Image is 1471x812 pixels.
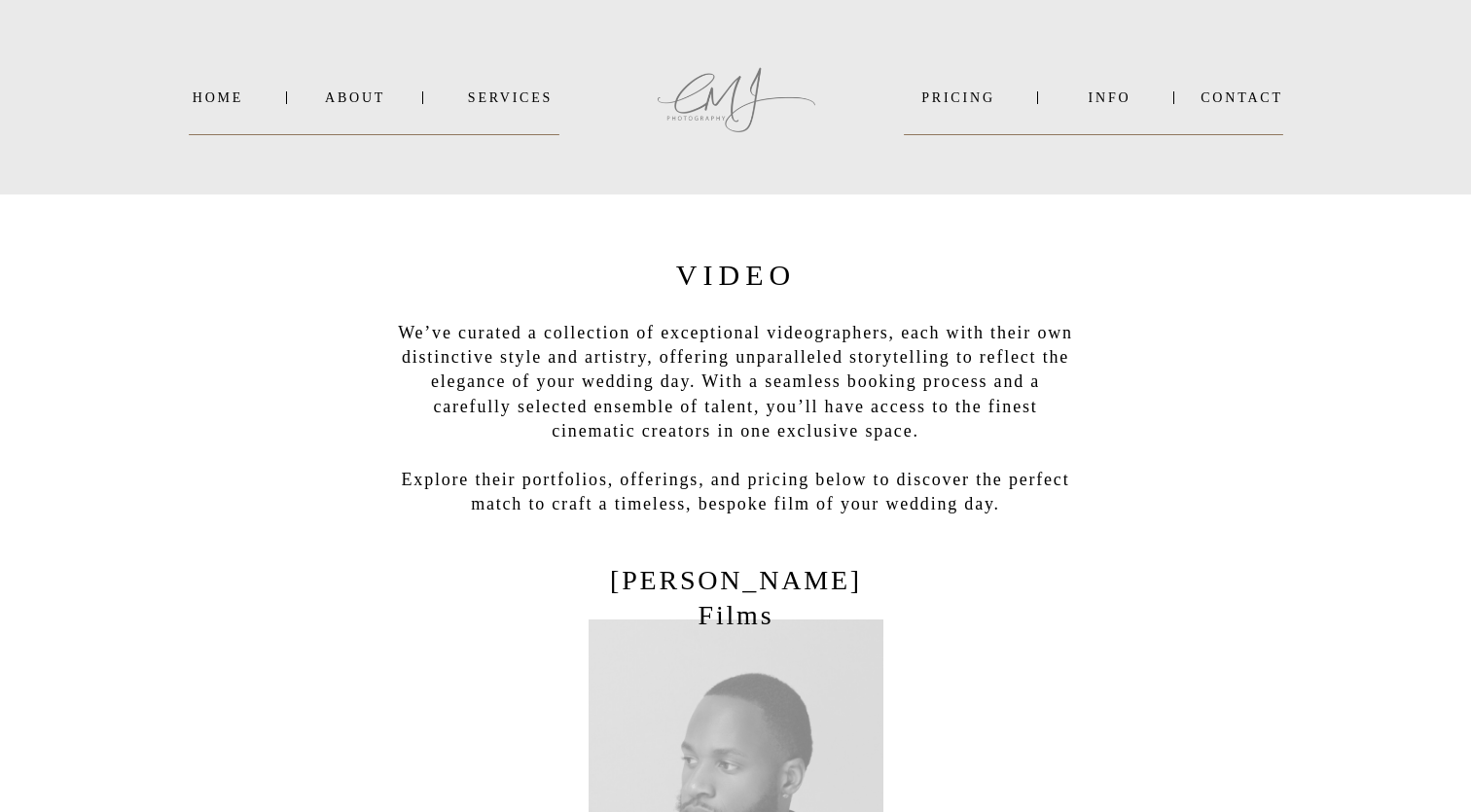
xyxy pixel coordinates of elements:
h2: Video [641,252,831,288]
a: PRICING [904,90,1013,105]
a: Contact [1201,90,1283,105]
a: [PERSON_NAME] Films [584,563,888,612]
p: We’ve curated a collection of exceptional videographers, each with their own distinctive style an... [390,321,1081,530]
a: INFO [1062,90,1157,105]
a: Home [189,90,247,105]
a: About [325,90,383,105]
a: SERVICES [461,90,559,105]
